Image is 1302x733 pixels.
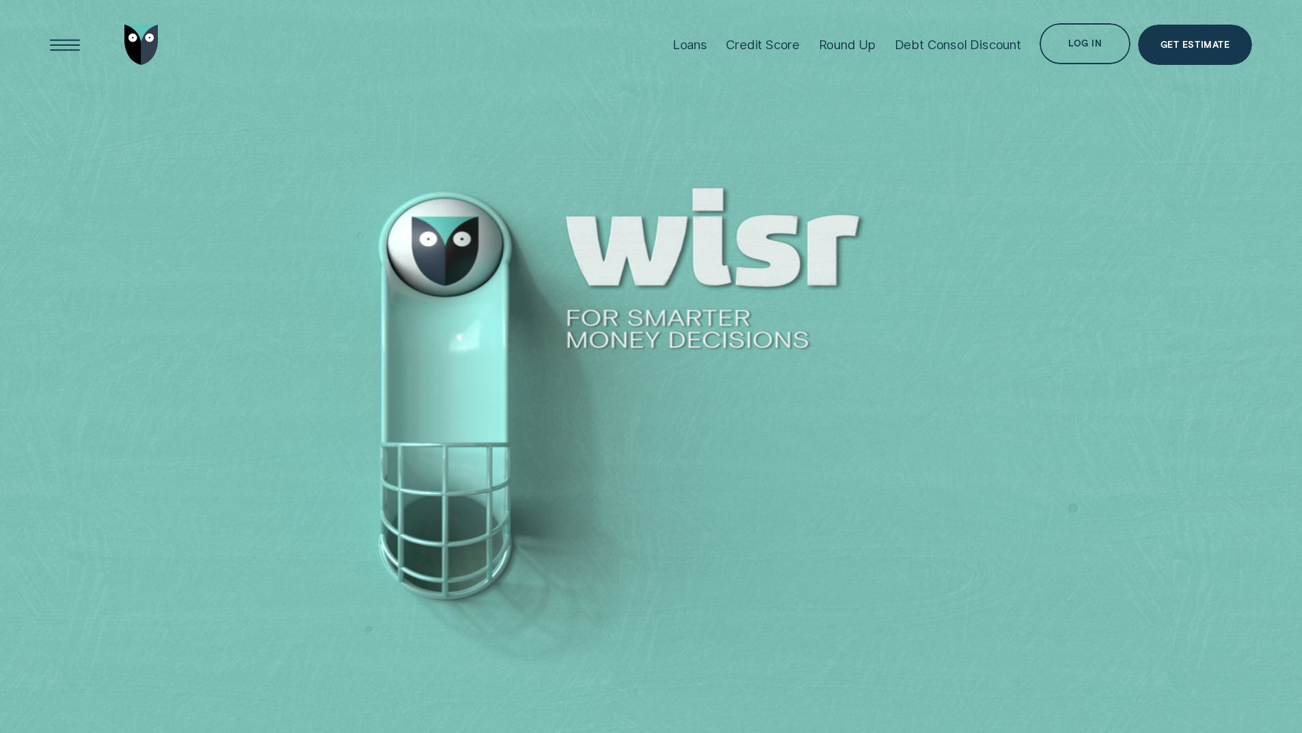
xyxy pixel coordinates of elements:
[673,37,707,53] div: Loans
[1040,23,1130,64] button: Log in
[1138,25,1252,66] a: Get Estimate
[819,37,876,53] div: Round Up
[124,25,159,66] img: Wisr
[895,37,1021,53] div: Debt Consol Discount
[44,25,85,66] button: Open Menu
[726,37,800,53] div: Credit Score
